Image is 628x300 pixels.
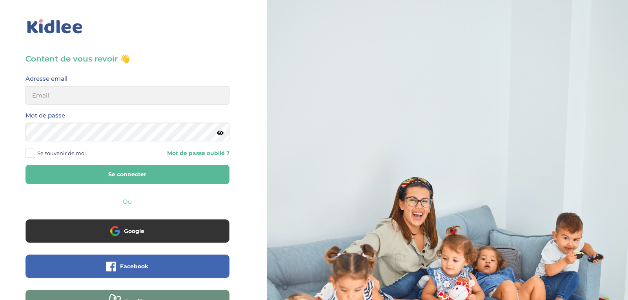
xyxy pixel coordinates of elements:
[123,198,132,205] span: Ou
[25,255,229,278] button: Facebook
[133,150,229,157] a: Mot de passe oublié ?
[25,233,229,240] a: Google
[25,74,67,84] label: Adresse email
[120,262,148,270] span: Facebook
[25,53,229,64] h3: Content de vous revoir 👋
[106,262,116,271] img: facebook.png
[25,110,65,121] label: Mot de passe
[37,148,86,158] span: Se souvenir de moi
[25,268,229,275] a: Facebook
[25,18,84,36] img: logo_kidlee_bleu
[25,165,229,184] button: Se connecter
[110,226,120,236] img: google.png
[25,86,229,105] input: Email
[25,219,229,243] button: Google
[124,227,144,235] span: Google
